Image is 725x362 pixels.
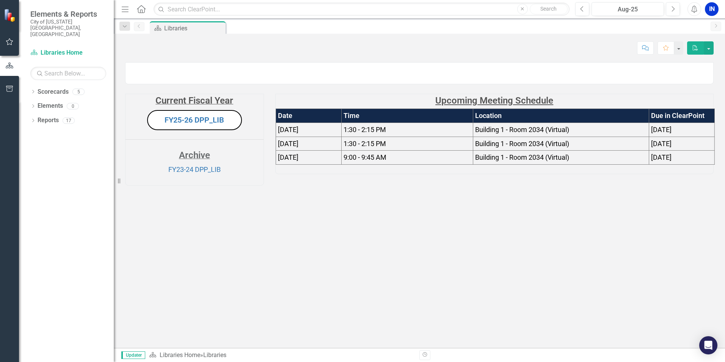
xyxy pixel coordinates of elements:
a: Scorecards [38,88,69,96]
a: FY25-26 DPP_LIB [165,115,224,124]
a: Elements [38,102,63,110]
a: Libraries Home [30,49,106,57]
span: [DATE] [278,126,298,134]
div: 17 [63,117,75,124]
span: [DATE] [278,153,298,161]
span: Building 1 - Room 2034 (Virtual) [475,140,569,148]
span: Search [540,6,557,12]
button: Search [530,4,568,14]
strong: Time [344,112,359,120]
span: [DATE] [278,140,298,148]
span: [DATE] [651,126,672,134]
span: 9:00 - 9:45 AM [344,153,386,161]
img: ClearPoint Strategy [4,9,17,22]
span: 1:30 - 2:15 PM [344,140,386,148]
input: Search Below... [30,67,106,80]
div: Aug-25 [594,5,661,14]
span: Updater [121,351,145,359]
div: Open Intercom Messenger [699,336,717,354]
small: City of [US_STATE][GEOGRAPHIC_DATA], [GEOGRAPHIC_DATA] [30,19,106,37]
a: Libraries Home [160,351,200,359]
button: IN [705,2,719,16]
span: Building 1 - Room 2034 (Virtual) [475,126,569,134]
div: 5 [72,88,85,95]
button: Aug-25 [592,2,664,16]
span: [DATE] [651,153,672,161]
strong: Location [475,112,502,120]
span: [DATE] [651,140,672,148]
div: Libraries [203,351,226,359]
a: Reports [38,116,59,125]
span: Elements & Reports [30,9,106,19]
div: » [149,351,414,360]
span: Building 1 - Room 2034 (Virtual) [475,153,569,161]
strong: Date [278,112,292,120]
strong: Upcoming Meeting Schedule [435,95,553,106]
span: 1:30 - 2:15 PM [344,126,386,134]
a: FY23-24 DPP_LIB [168,165,221,173]
div: 0 [67,103,79,109]
strong: Due in ClearPoint [651,112,705,120]
button: FY25-26 DPP_LIB [147,110,242,130]
strong: Current Fiscal Year [155,95,233,106]
strong: Archive [179,150,210,161]
input: Search ClearPoint... [154,3,570,16]
div: Libraries [164,24,224,33]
